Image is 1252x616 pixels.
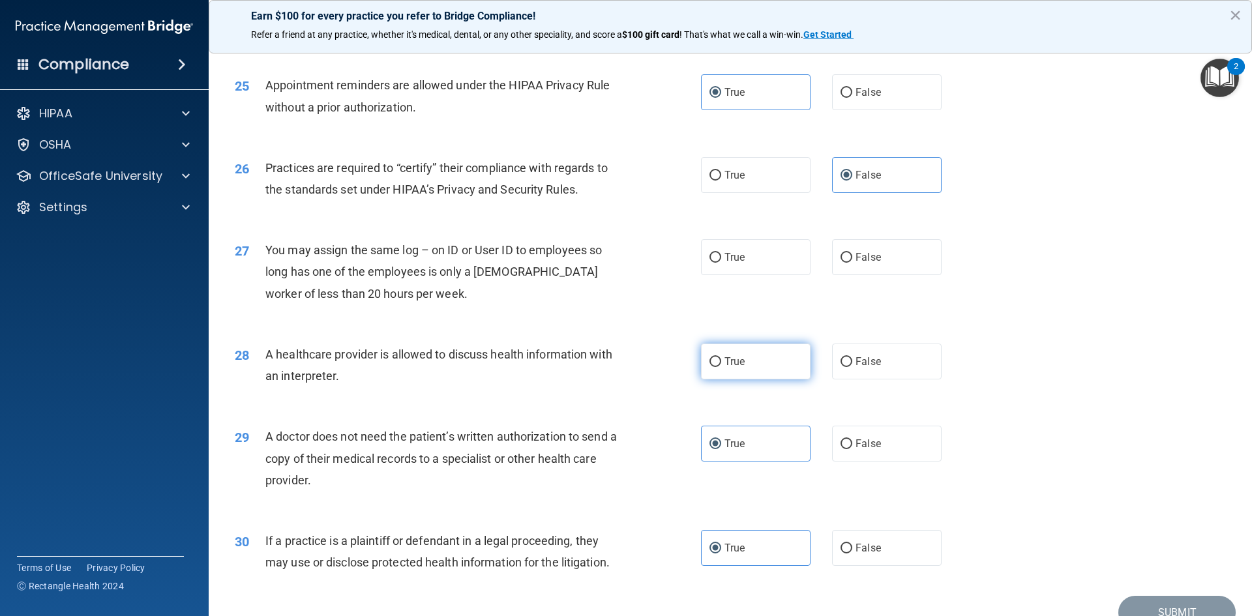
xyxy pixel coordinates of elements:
iframe: Drift Widget Chat Controller [1187,526,1236,576]
span: You may assign the same log – on ID or User ID to employees so long has one of the employees is o... [265,243,602,300]
span: False [856,86,881,98]
span: 28 [235,347,249,363]
input: False [841,88,852,98]
p: Settings [39,199,87,215]
div: 2 [1234,66,1238,83]
button: Close [1229,5,1242,25]
input: False [841,171,852,181]
input: True [709,88,721,98]
span: ! That's what we call a win-win. [679,29,803,40]
span: Refer a friend at any practice, whether it's medical, dental, or any other speciality, and score a [251,29,622,40]
span: True [724,86,745,98]
input: True [709,253,721,263]
input: False [841,544,852,553]
span: 27 [235,243,249,259]
span: True [724,251,745,263]
span: 30 [235,534,249,550]
strong: Get Started [803,29,852,40]
input: False [841,253,852,263]
input: True [709,439,721,449]
span: False [856,437,881,450]
span: If a practice is a plaintiff or defendant in a legal proceeding, they may use or disclose protect... [265,534,610,569]
span: Ⓒ Rectangle Health 2024 [17,579,124,593]
a: Settings [16,199,190,215]
p: OfficeSafe University [39,168,162,184]
span: Practices are required to “certify” their compliance with regards to the standards set under HIPA... [265,161,608,196]
span: True [724,355,745,368]
button: Open Resource Center, 2 new notifications [1200,59,1239,97]
span: 25 [235,78,249,94]
a: Privacy Policy [87,561,145,574]
a: OSHA [16,137,190,153]
span: False [856,355,881,368]
h4: Compliance [38,55,129,74]
input: False [841,439,852,449]
a: OfficeSafe University [16,168,190,184]
input: True [709,544,721,553]
span: 29 [235,430,249,445]
span: False [856,251,881,263]
span: True [724,437,745,450]
p: Earn $100 for every practice you refer to Bridge Compliance! [251,10,1210,22]
span: True [724,542,745,554]
span: 26 [235,161,249,177]
p: HIPAA [39,106,72,121]
strong: $100 gift card [622,29,679,40]
input: False [841,357,852,367]
span: A healthcare provider is allowed to discuss health information with an interpreter. [265,347,612,383]
a: HIPAA [16,106,190,121]
span: False [856,169,881,181]
span: True [724,169,745,181]
p: OSHA [39,137,72,153]
input: True [709,171,721,181]
input: True [709,357,721,367]
span: False [856,542,881,554]
span: Appointment reminders are allowed under the HIPAA Privacy Rule without a prior authorization. [265,78,610,113]
a: Get Started [803,29,854,40]
img: PMB logo [16,14,193,40]
a: Terms of Use [17,561,71,574]
span: A doctor does not need the patient’s written authorization to send a copy of their medical record... [265,430,617,486]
